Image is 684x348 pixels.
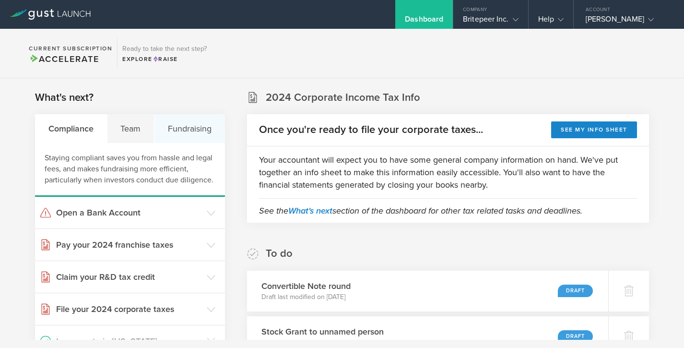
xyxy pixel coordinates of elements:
[56,239,202,251] h3: Pay your 2024 franchise taxes
[261,338,384,348] p: Draft last modified on [DATE]
[261,292,351,302] p: Draft last modified on [DATE]
[586,14,667,29] div: [PERSON_NAME]
[259,154,637,191] p: Your accountant will expect you to have some general company information on hand. We've put toget...
[405,14,443,29] div: Dashboard
[56,303,202,315] h3: File your 2024 corporate taxes
[29,46,112,51] h2: Current Subscription
[288,205,332,216] a: What's next
[35,114,107,143] div: Compliance
[117,38,212,68] div: Ready to take the next step?ExploreRaise
[259,205,582,216] em: See the section of the dashboard for other tax related tasks and deadlines.
[261,280,351,292] h3: Convertible Note round
[259,123,483,137] h2: Once you're ready to file your corporate taxes...
[29,54,99,64] span: Accelerate
[35,143,225,197] div: Staying compliant saves you from hassle and legal fees, and makes fundraising more efficient, par...
[558,330,593,343] div: Draft
[266,91,420,105] h2: 2024 Corporate Income Tax Info
[261,325,384,338] h3: Stock Grant to unnamed person
[107,114,155,143] div: Team
[558,285,593,297] div: Draft
[56,206,202,219] h3: Open a Bank Account
[266,247,293,261] h2: To do
[551,121,637,138] button: See my info sheet
[538,14,564,29] div: Help
[154,114,225,143] div: Fundraising
[247,271,608,312] div: Convertible Note roundDraft last modified on [DATE]Draft
[153,56,178,62] span: Raise
[122,55,207,63] div: Explore
[636,302,684,348] iframe: Chat Widget
[122,46,207,52] h3: Ready to take the next step?
[56,271,202,283] h3: Claim your R&D tax credit
[56,335,202,348] h3: Incorporate in [US_STATE]
[35,91,94,105] h2: What's next?
[463,14,518,29] div: Britepeer Inc.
